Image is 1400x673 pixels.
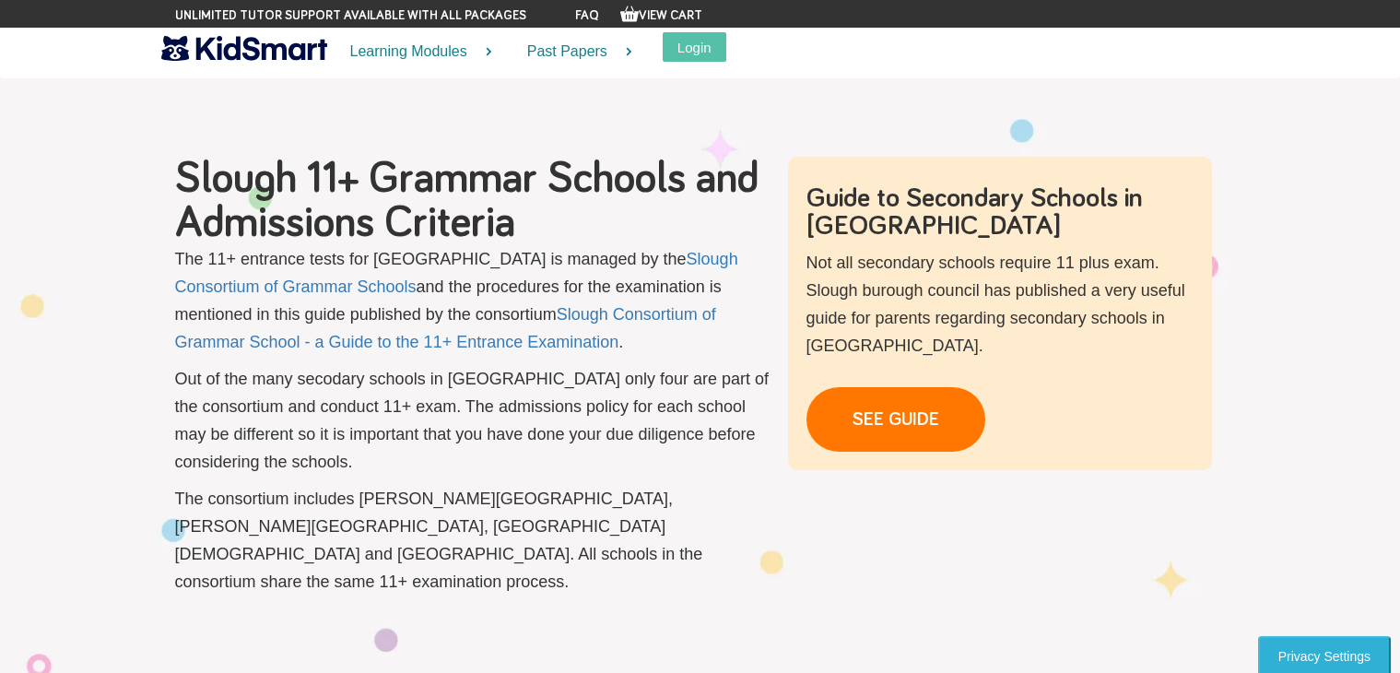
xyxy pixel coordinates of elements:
p: The consortium includes [PERSON_NAME][GEOGRAPHIC_DATA], [PERSON_NAME][GEOGRAPHIC_DATA], [GEOGRAPH... [175,485,774,596]
p: Out of the many secodary schools in [GEOGRAPHIC_DATA] only four are part of the consortium and co... [175,365,774,476]
a: Slough Consortium of Grammar School - a Guide to the 11+ Entrance Examination [175,305,716,351]
button: Login [663,32,726,62]
a: FAQ [575,9,599,22]
a: Past Papers [504,28,644,77]
img: KidSmart logo [161,32,327,65]
a: View Cart [620,9,702,22]
a: Learning Modules [327,28,504,77]
img: Your items in the shopping basket [620,5,639,23]
h1: Slough 11+ Grammar Schools and Admissions Criteria [175,157,774,245]
p: The 11+ entrance tests for [GEOGRAPHIC_DATA] is managed by the and the procedures for the examina... [175,245,774,356]
h3: Guide to Secondary Schools in [GEOGRAPHIC_DATA] [806,184,1194,240]
a: SEE GUIDE [806,387,985,452]
p: Not all secondary schools require 11 plus exam. Slough burough council has published a very usefu... [806,249,1194,360]
span: Unlimited tutor support available with all packages [175,6,526,25]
